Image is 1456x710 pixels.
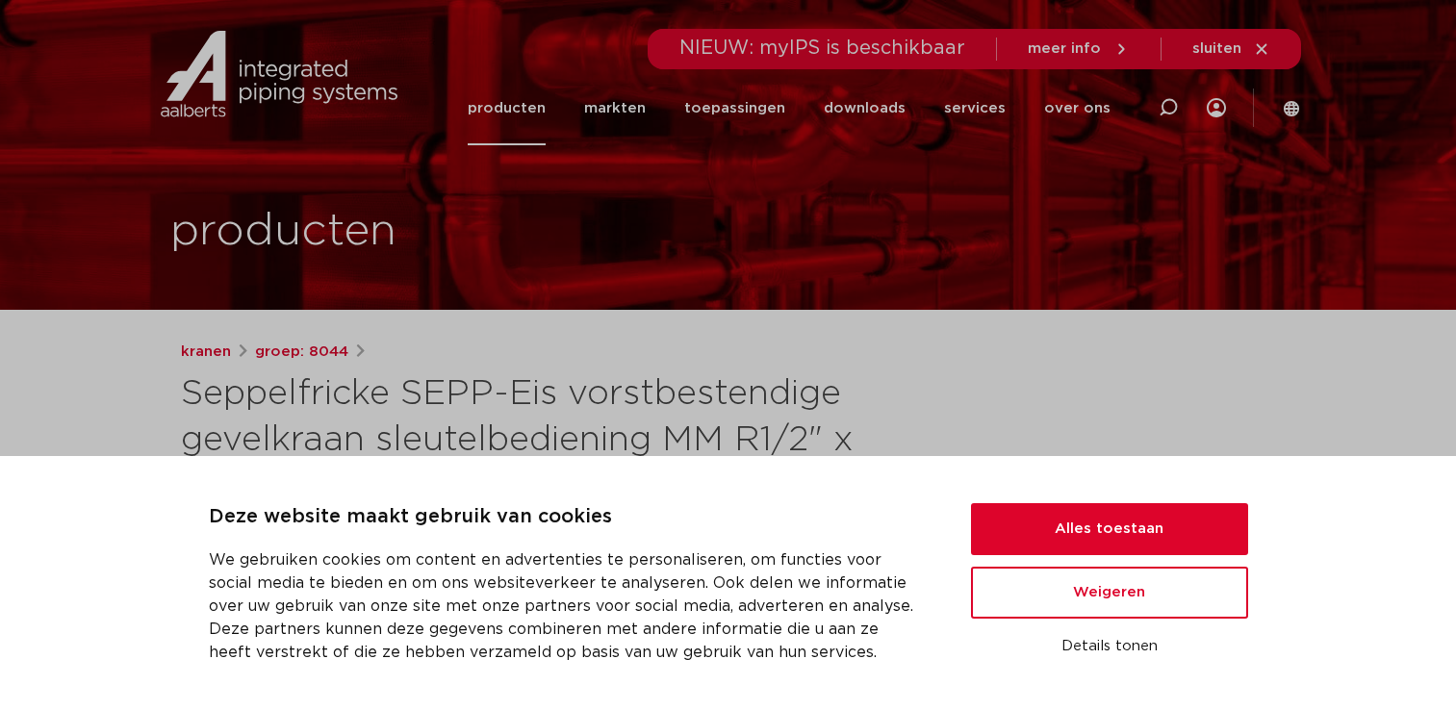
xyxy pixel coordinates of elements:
[679,38,965,58] span: NIEUW: myIPS is beschikbaar
[971,503,1248,555] button: Alles toestaan
[824,71,906,145] a: downloads
[944,71,1006,145] a: services
[181,371,904,510] h1: Seppelfricke SEPP-Eis vorstbestendige gevelkraan sleutelbediening MM R1/2" x G3/4" (DN15) mCr
[584,71,646,145] a: markten
[181,341,231,364] a: kranen
[1044,71,1111,145] a: over ons
[684,71,785,145] a: toepassingen
[468,71,1111,145] nav: Menu
[209,548,925,664] p: We gebruiken cookies om content en advertenties te personaliseren, om functies voor social media ...
[209,502,925,533] p: Deze website maakt gebruik van cookies
[170,201,396,263] h1: producten
[1192,41,1241,56] span: sluiten
[1192,40,1270,58] a: sluiten
[468,71,546,145] a: producten
[255,341,348,364] a: groep: 8044
[971,630,1248,663] button: Details tonen
[971,567,1248,619] button: Weigeren
[1028,41,1101,56] span: meer info
[1028,40,1130,58] a: meer info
